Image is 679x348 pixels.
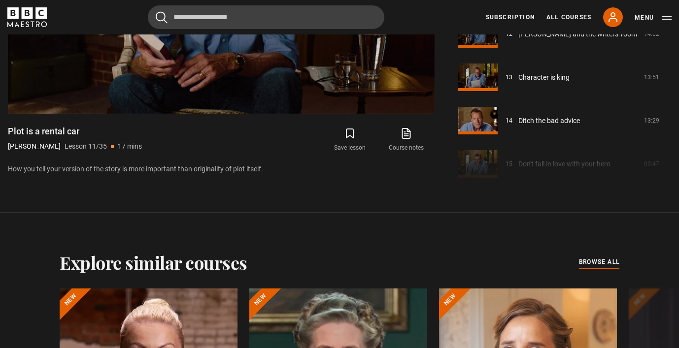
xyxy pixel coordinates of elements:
[635,13,672,23] button: Toggle navigation
[8,126,142,137] h1: Plot is a rental car
[579,257,619,267] span: browse all
[118,141,142,152] p: 17 mins
[65,141,107,152] p: Lesson 11/35
[148,5,384,29] input: Search
[8,141,61,152] p: [PERSON_NAME]
[7,7,47,27] svg: BBC Maestro
[378,126,435,154] a: Course notes
[579,257,619,268] a: browse all
[8,164,435,174] p: How you tell your version of the story is more important than originality of plot itself.
[60,252,247,273] h2: Explore similar courses
[486,13,535,22] a: Subscription
[546,13,591,22] a: All Courses
[322,126,378,154] button: Save lesson
[518,116,580,126] a: Ditch the bad advice
[156,11,168,24] button: Submit the search query
[518,72,570,83] a: Character is king
[518,29,637,39] a: [PERSON_NAME] and the writers' room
